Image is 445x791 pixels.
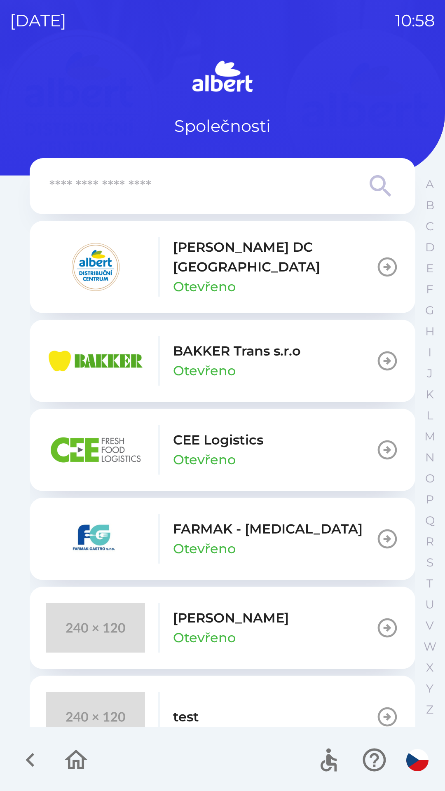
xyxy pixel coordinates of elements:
[426,702,433,717] p: Z
[419,258,440,279] button: E
[426,282,433,297] p: F
[419,279,440,300] button: F
[173,450,236,470] p: Otevřeno
[30,58,415,97] img: Logo
[419,468,440,489] button: O
[419,636,440,657] button: W
[419,426,440,447] button: M
[419,237,440,258] button: D
[30,498,415,580] button: FARMAK - [MEDICAL_DATA]Otevřeno
[419,573,440,594] button: T
[173,707,199,727] p: test
[425,471,435,486] p: O
[419,657,440,678] button: X
[419,699,440,720] button: Z
[419,363,440,384] button: J
[173,519,363,539] p: FARMAK - [MEDICAL_DATA]
[419,195,440,216] button: B
[46,603,145,653] img: 240x120
[425,513,435,528] p: Q
[173,628,236,648] p: Otevřeno
[46,425,145,475] img: ba8847e2-07ef-438b-a6f1-28de549c3032.png
[419,594,440,615] button: U
[426,681,433,696] p: Y
[426,576,433,591] p: T
[419,489,440,510] button: P
[419,300,440,321] button: G
[426,660,433,675] p: X
[419,531,440,552] button: R
[46,514,145,564] img: 5ee10d7b-21a5-4c2b-ad2f-5ef9e4226557.png
[419,447,440,468] button: N
[173,341,301,361] p: BAKKER Trans s.r.o
[425,303,434,318] p: G
[173,237,376,277] p: [PERSON_NAME] DC [GEOGRAPHIC_DATA]
[30,320,415,402] button: BAKKER Trans s.r.oOtevřeno
[419,216,440,237] button: C
[424,639,436,654] p: W
[419,405,440,426] button: L
[426,387,434,402] p: K
[173,277,236,297] p: Otevřeno
[425,240,435,255] p: D
[419,321,440,342] button: H
[30,409,415,491] button: CEE LogisticsOtevřeno
[419,510,440,531] button: Q
[426,261,434,276] p: E
[30,676,415,758] button: test
[46,242,145,292] img: 092fc4fe-19c8-4166-ad20-d7efd4551fba.png
[426,618,434,633] p: V
[174,114,271,138] p: Společnosti
[428,345,431,360] p: I
[419,678,440,699] button: Y
[426,219,434,234] p: C
[30,221,415,313] button: [PERSON_NAME] DC [GEOGRAPHIC_DATA]Otevřeno
[46,692,145,742] img: 240x120
[426,408,433,423] p: L
[426,492,434,507] p: P
[173,361,236,381] p: Otevřeno
[173,608,289,628] p: [PERSON_NAME]
[424,429,436,444] p: M
[46,336,145,386] img: eba99837-dbda-48f3-8a63-9647f5990611.png
[173,539,236,559] p: Otevřeno
[425,324,435,339] p: H
[419,342,440,363] button: I
[426,534,434,549] p: R
[425,597,434,612] p: U
[426,555,433,570] p: S
[419,552,440,573] button: S
[426,198,434,213] p: B
[419,384,440,405] button: K
[395,8,435,33] p: 10:58
[419,615,440,636] button: V
[10,8,66,33] p: [DATE]
[425,450,435,465] p: N
[426,177,434,192] p: A
[419,174,440,195] button: A
[173,430,263,450] p: CEE Logistics
[30,587,415,669] button: [PERSON_NAME]Otevřeno
[427,366,433,381] p: J
[406,749,429,771] img: cs flag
